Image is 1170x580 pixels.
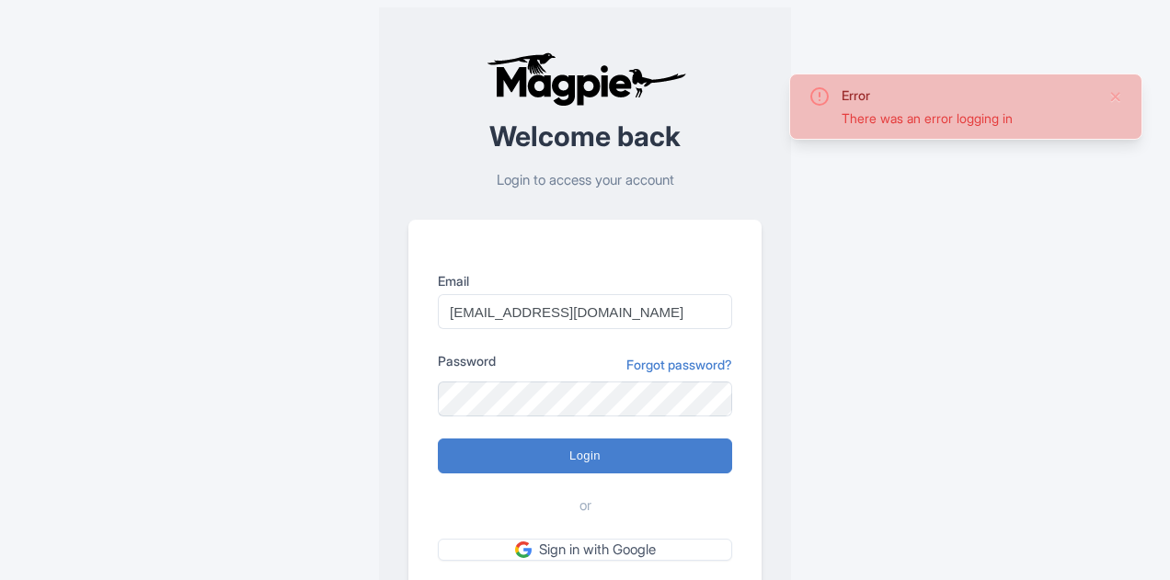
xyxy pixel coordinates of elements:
[482,51,689,107] img: logo-ab69f6fb50320c5b225c76a69d11143b.png
[842,108,1094,128] div: There was an error logging in
[408,170,762,191] p: Login to access your account
[842,85,1094,105] div: Error
[438,438,732,473] input: Login
[626,355,732,374] a: Forgot password?
[579,495,591,517] span: or
[438,294,732,329] input: you@example.com
[438,351,496,370] label: Password
[515,541,532,558] img: google.svg
[1108,85,1123,108] button: Close
[438,271,732,290] label: Email
[408,121,762,152] h2: Welcome back
[438,539,732,562] a: Sign in with Google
